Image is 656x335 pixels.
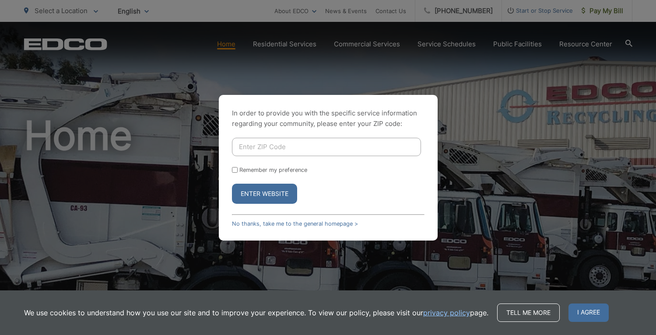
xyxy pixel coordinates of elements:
a: Tell me more [497,304,560,322]
span: I agree [568,304,609,322]
button: Enter Website [232,184,297,204]
a: No thanks, take me to the general homepage > [232,220,358,227]
label: Remember my preference [239,167,307,173]
input: Enter ZIP Code [232,138,421,156]
a: privacy policy [423,307,470,318]
p: We use cookies to understand how you use our site and to improve your experience. To view our pol... [24,307,488,318]
p: In order to provide you with the specific service information regarding your community, please en... [232,108,424,129]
